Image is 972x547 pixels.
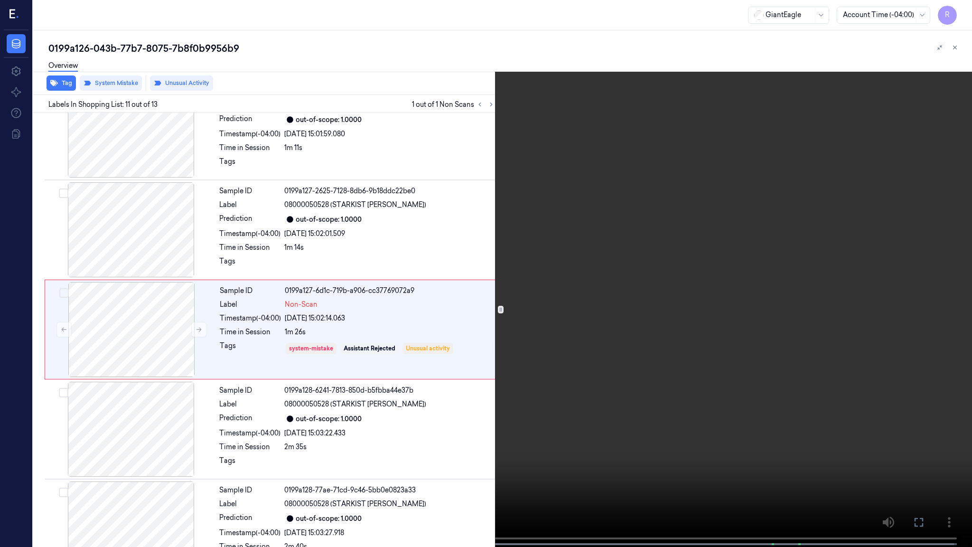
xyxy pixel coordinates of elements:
div: Sample ID [220,286,281,296]
button: Select row [59,189,68,198]
div: Sample ID [219,386,280,396]
div: Tags [220,341,281,356]
div: 0199a127-2625-7128-8db6-9b18ddc22be0 [284,186,495,196]
div: Unusual activity [406,344,450,353]
span: Non-Scan [285,300,318,310]
span: 08000050528 (STARKIST [PERSON_NAME]) [284,499,426,509]
div: [DATE] 15:03:27.918 [284,528,495,538]
div: [DATE] 15:02:14.063 [285,313,495,323]
div: Sample ID [219,186,280,196]
div: Time in Session [219,442,280,452]
button: Tag [47,75,76,91]
div: Label [219,399,280,409]
div: 1m 26s [285,327,495,337]
div: Prediction [219,114,280,125]
div: out-of-scope: 1.0000 [296,215,362,225]
div: Time in Session [219,143,280,153]
button: Select row [59,288,69,298]
div: 1m 11s [284,143,495,153]
div: Time in Session [220,327,281,337]
div: 0199a128-6241-7813-850d-b5fbba44e37b [284,386,495,396]
span: 1 out of 1 Non Scans [412,99,497,110]
div: Tags [219,256,280,272]
div: system-mistake [289,344,333,353]
div: Time in Session [219,243,280,253]
div: Timestamp (-04:00) [219,528,280,538]
div: 0199a128-77ae-71cd-9c46-5bb0e0823a33 [284,485,495,495]
button: Unusual Activity [150,75,213,91]
span: Labels In Shopping List: 11 out of 13 [48,100,158,110]
span: 08000050528 (STARKIST [PERSON_NAME]) [284,200,426,210]
div: 1m 14s [284,243,495,253]
div: Prediction [219,214,280,225]
div: Timestamp (-04:00) [220,313,281,323]
button: Select row [59,388,68,397]
div: Prediction [219,513,280,524]
div: [DATE] 15:02:01.509 [284,229,495,239]
div: Timestamp (-04:00) [219,229,280,239]
button: R [938,6,957,25]
div: Prediction [219,413,280,424]
div: 0199a127-6d1c-719b-a906-cc37769072a9 [285,286,495,296]
div: Sample ID [219,485,280,495]
div: [DATE] 15:01:59.080 [284,129,495,139]
div: Label [220,300,281,310]
div: out-of-scope: 1.0000 [296,414,362,424]
div: Assistant Rejected [344,344,395,353]
div: Timestamp (-04:00) [219,129,280,139]
div: Timestamp (-04:00) [219,428,280,438]
div: Label [219,200,280,210]
div: [DATE] 15:03:22.433 [284,428,495,438]
div: Label [219,499,280,509]
div: 0199a126-043b-77b7-8075-7b8f0b9956b9 [48,42,964,55]
div: Tags [219,456,280,471]
div: Tags [219,157,280,172]
div: 2m 35s [284,442,495,452]
button: System Mistake [80,75,142,91]
span: 08000050528 (STARKIST [PERSON_NAME]) [284,399,426,409]
div: out-of-scope: 1.0000 [296,115,362,125]
div: out-of-scope: 1.0000 [296,514,362,524]
button: Select row [59,488,68,497]
a: Overview [48,61,78,72]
